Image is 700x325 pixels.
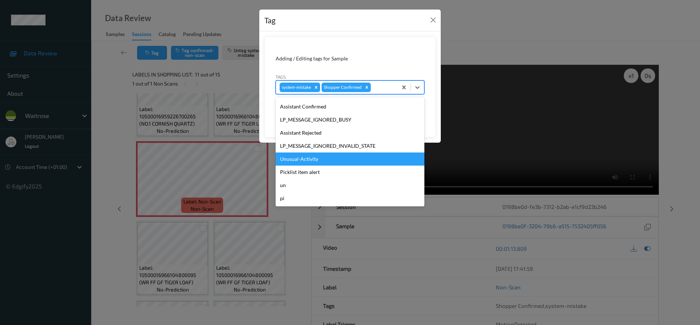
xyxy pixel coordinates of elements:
[276,139,424,152] div: LP_MESSAGE_IGNORED_INVALID_STATE
[276,74,286,80] label: Tags
[312,83,320,92] div: Remove system-mistake
[276,55,424,62] div: Adding / Editing tags for Sample
[280,83,312,92] div: system-mistake
[276,166,424,179] div: Picklist item alert
[276,192,424,205] div: pi
[276,113,424,126] div: LP_MESSAGE_IGNORED_BUSY
[322,83,363,92] div: Shopper Confirmed
[264,15,276,26] div: Tag
[276,179,424,192] div: un
[276,100,424,113] div: Assistant Confirmed
[276,126,424,139] div: Assistant Rejected
[428,15,438,25] button: Close
[276,152,424,166] div: Unusual-Activity
[363,83,371,92] div: Remove Shopper Confirmed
